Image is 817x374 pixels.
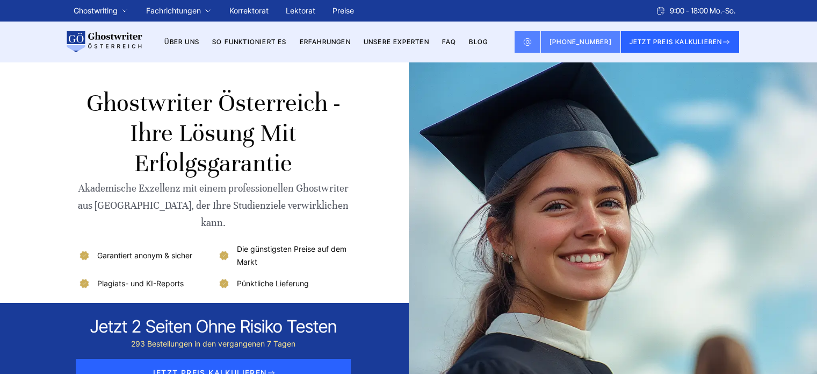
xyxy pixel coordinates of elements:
li: Garantiert anonym & sicher [78,243,209,269]
img: Die günstigsten Preise auf dem Markt [218,249,230,262]
a: Preise [332,6,354,15]
a: Unsere Experten [364,38,429,46]
button: JETZT PREIS KALKULIEREN [621,31,740,53]
div: 293 Bestellungen in den vergangenen 7 Tagen [90,337,337,350]
a: BLOG [469,38,488,46]
div: Jetzt 2 seiten ohne risiko testen [90,316,337,337]
a: So funktioniert es [212,38,287,46]
a: FAQ [442,38,457,46]
li: Pünktliche Lieferung [218,277,349,290]
img: Pünktliche Lieferung [218,277,230,290]
a: Korrektorat [229,6,269,15]
div: Akademische Exzellenz mit einem professionellen Ghostwriter aus [GEOGRAPHIC_DATA], der Ihre Studi... [78,180,349,231]
img: logo wirschreiben [65,31,142,53]
li: Plagiats- und KI-Reports [78,277,209,290]
a: Lektorat [286,6,315,15]
a: Fachrichtungen [146,4,201,17]
a: Ghostwriting [74,4,118,17]
img: Email [523,38,532,46]
img: Garantiert anonym & sicher [78,249,91,262]
h1: Ghostwriter Österreich - Ihre Lösung mit Erfolgsgarantie [78,88,349,179]
a: Über uns [164,38,199,46]
img: Plagiats- und KI-Reports [78,277,91,290]
li: Die günstigsten Preise auf dem Markt [218,243,349,269]
span: 9:00 - 18:00 Mo.-So. [670,4,735,17]
a: Erfahrungen [300,38,351,46]
a: [PHONE_NUMBER] [541,31,621,53]
span: [PHONE_NUMBER] [550,38,612,46]
img: Schedule [656,6,666,15]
